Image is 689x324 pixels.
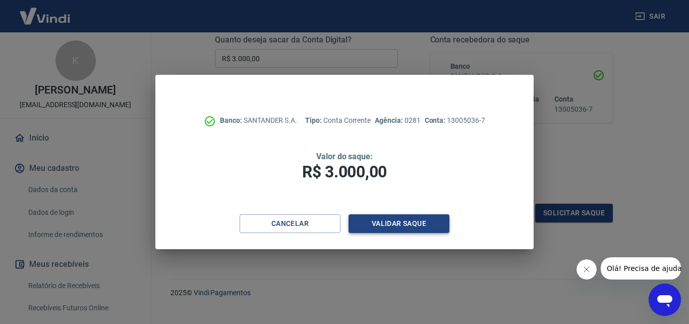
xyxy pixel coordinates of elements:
span: Tipo: [305,116,323,124]
p: Conta Corrente [305,115,371,126]
span: Agência: [375,116,405,124]
iframe: Botão para abrir a janela de mensagens [649,284,681,316]
span: R$ 3.000,00 [302,162,387,181]
span: Olá! Precisa de ajuda? [6,7,85,15]
span: Conta: [425,116,447,124]
button: Validar saque [349,214,449,233]
p: SANTANDER S.A. [220,115,297,126]
iframe: Mensagem da empresa [601,257,681,280]
p: 13005036-7 [425,115,485,126]
span: Valor do saque: [316,152,373,161]
button: Cancelar [240,214,340,233]
iframe: Fechar mensagem [577,259,597,280]
p: 0281 [375,115,420,126]
span: Banco: [220,116,244,124]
